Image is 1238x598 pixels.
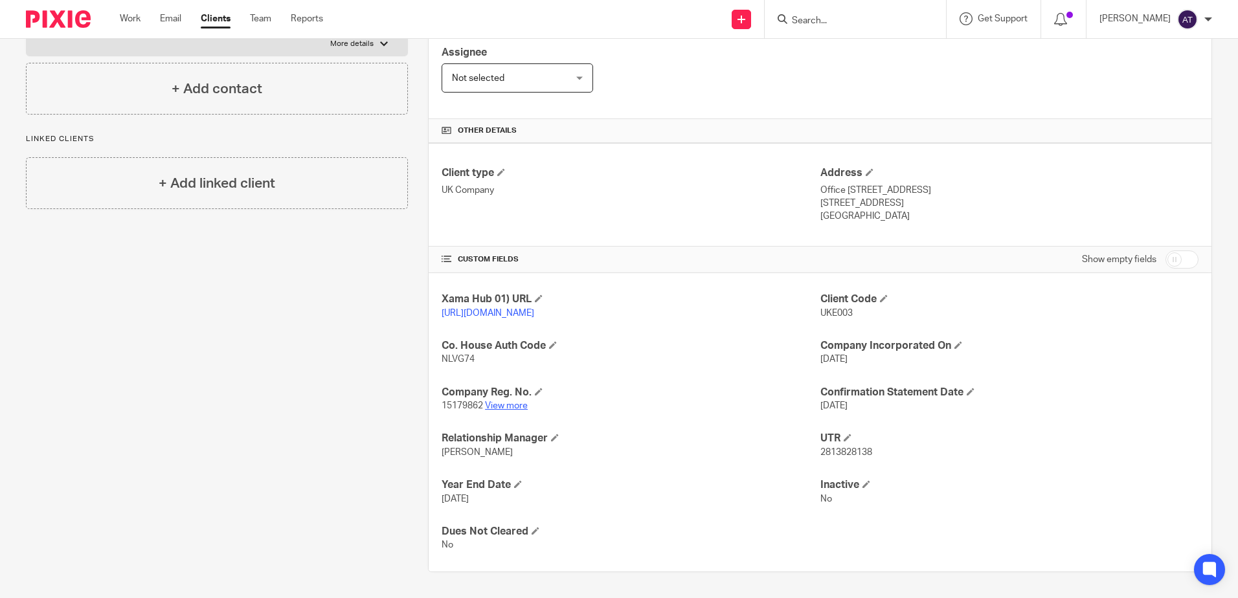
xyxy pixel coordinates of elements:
span: Not selected [452,74,504,83]
span: [DATE] [820,401,848,410]
a: Email [160,12,181,25]
h4: Address [820,166,1199,180]
span: NLVG74 [442,355,475,364]
a: Team [250,12,271,25]
h4: Client Code [820,293,1199,306]
h4: Dues Not Cleared [442,525,820,538]
span: Get Support [978,14,1028,23]
h4: Confirmation Statement Date [820,386,1199,399]
span: Other details [458,126,517,136]
span: [DATE] [442,494,469,504]
a: Reports [291,12,323,25]
label: Show empty fields [1082,253,1156,266]
input: Search [791,16,907,27]
h4: + Add linked client [159,173,275,194]
a: View more [485,401,528,410]
p: More details [330,39,374,49]
p: [PERSON_NAME] [1099,12,1171,25]
span: No [820,494,832,504]
a: Work [120,12,141,25]
h4: Inactive [820,478,1199,492]
p: UK Company [442,184,820,197]
span: No [442,540,453,549]
h4: UTR [820,432,1199,445]
img: svg%3E [1177,9,1198,30]
h4: Company Incorporated On [820,339,1199,353]
h4: Company Reg. No. [442,386,820,399]
span: 15179862 [442,401,483,410]
a: Clients [201,12,231,25]
h4: Client type [442,166,820,180]
span: UKE003 [820,309,853,318]
span: [PERSON_NAME] [442,448,513,457]
span: Assignee [442,47,487,58]
a: [URL][DOMAIN_NAME] [442,309,534,318]
p: [STREET_ADDRESS] [820,197,1199,210]
p: [GEOGRAPHIC_DATA] [820,210,1199,223]
h4: Relationship Manager [442,432,820,445]
span: [DATE] [820,355,848,364]
h4: Year End Date [442,478,820,492]
img: Pixie [26,10,91,28]
p: Office [STREET_ADDRESS] [820,184,1199,197]
h4: + Add contact [172,79,262,99]
h4: CUSTOM FIELDS [442,254,820,265]
h4: Co. House Auth Code [442,339,820,353]
span: 2813828138 [820,448,872,457]
h4: Xama Hub 01) URL [442,293,820,306]
p: Linked clients [26,134,408,144]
